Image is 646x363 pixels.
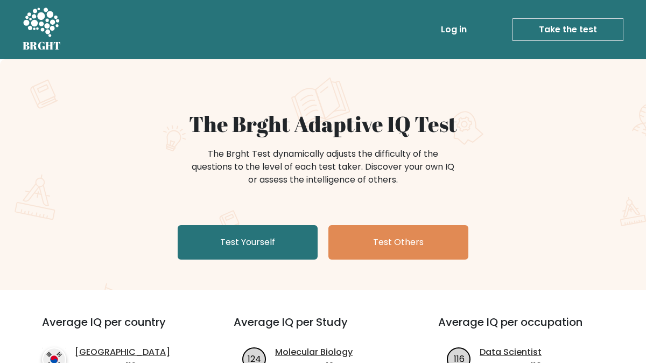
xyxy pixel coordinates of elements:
a: Take the test [512,18,623,41]
a: Molecular Biology [275,346,353,359]
a: BRGHT [23,4,61,55]
a: Test Others [328,225,468,260]
a: [GEOGRAPHIC_DATA] [75,346,170,359]
h1: The Brght Adaptive IQ Test [60,111,586,137]
h3: Average IQ per occupation [438,316,617,341]
h3: Average IQ per country [42,316,195,341]
a: Log in [437,19,471,40]
h3: Average IQ per Study [234,316,412,341]
a: Data Scientist [480,346,542,359]
h5: BRGHT [23,39,61,52]
div: The Brght Test dynamically adjusts the difficulty of the questions to the level of each test take... [188,148,458,186]
a: Test Yourself [178,225,318,260]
